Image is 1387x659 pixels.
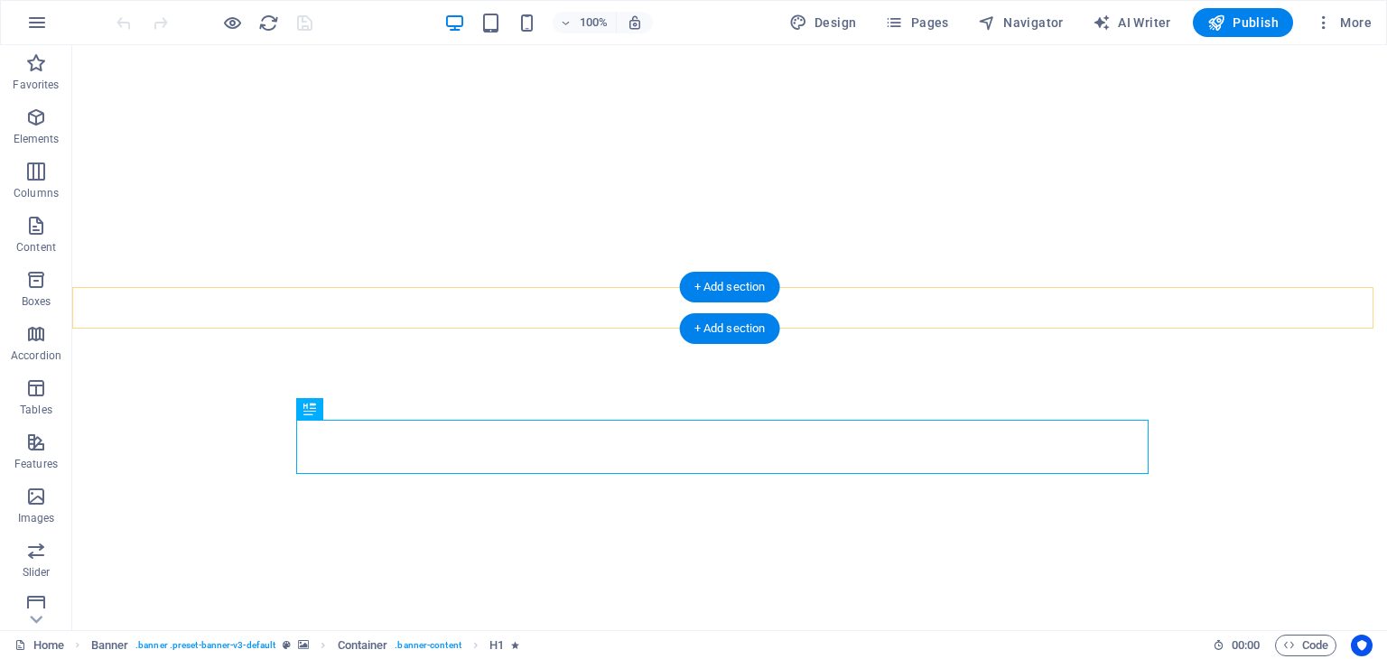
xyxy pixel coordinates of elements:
i: This element contains a background [298,640,309,650]
button: reload [257,12,279,33]
p: Content [16,240,56,255]
i: On resize automatically adjust zoom level to fit chosen device. [627,14,643,31]
a: Click to cancel selection. Double-click to open Pages [14,635,64,656]
button: Navigator [971,8,1071,37]
span: : [1244,638,1247,652]
span: Code [1283,635,1328,656]
button: Usercentrics [1351,635,1373,656]
span: More [1315,14,1372,32]
button: Code [1275,635,1336,656]
i: This element is a customizable preset [283,640,291,650]
div: + Add section [680,272,780,302]
button: Click here to leave preview mode and continue editing [221,12,243,33]
p: Favorites [13,78,59,92]
p: Elements [14,132,60,146]
nav: breadcrumb [91,635,520,656]
p: Images [18,511,55,525]
span: . banner-content [395,635,461,656]
span: AI Writer [1093,14,1171,32]
span: Click to select. Double-click to edit [489,635,504,656]
i: Reload page [258,13,279,33]
i: Element contains an animation [511,640,519,650]
button: Pages [878,8,955,37]
span: Click to select. Double-click to edit [338,635,388,656]
div: Design (Ctrl+Alt+Y) [782,8,864,37]
button: More [1308,8,1379,37]
p: Boxes [22,294,51,309]
button: 100% [553,12,617,33]
p: Features [14,457,58,471]
button: Design [782,8,864,37]
span: 00 00 [1232,635,1260,656]
button: AI Writer [1085,8,1178,37]
span: Design [789,14,857,32]
p: Slider [23,565,51,580]
span: Click to select. Double-click to edit [91,635,129,656]
span: Navigator [978,14,1064,32]
span: Pages [885,14,948,32]
p: Columns [14,186,59,200]
p: Accordion [11,348,61,363]
h6: Session time [1213,635,1261,656]
h6: 100% [580,12,609,33]
span: . banner .preset-banner-v3-default [135,635,275,656]
p: Tables [20,403,52,417]
div: + Add section [680,313,780,344]
span: Publish [1207,14,1279,32]
button: Publish [1193,8,1293,37]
